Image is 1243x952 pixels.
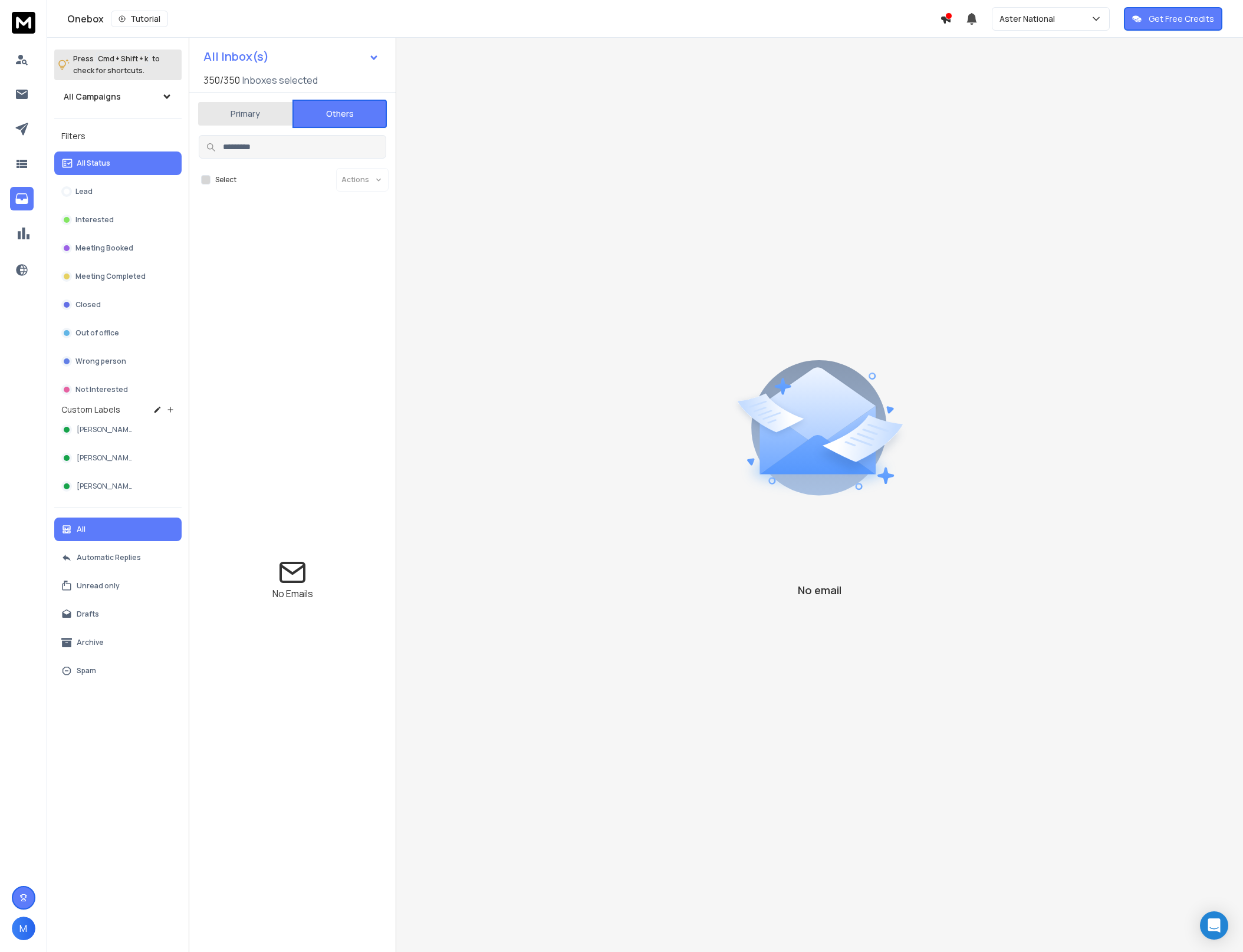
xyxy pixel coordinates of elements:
[54,293,182,317] button: Closed
[77,525,86,534] p: All
[54,208,182,232] button: Interested
[54,85,182,108] button: All Campaigns
[67,11,940,27] div: Onebox
[54,151,182,175] button: All Status
[54,446,182,470] button: [PERSON_NAME]
[111,11,168,27] button: Tutorial
[77,482,135,491] span: [PERSON_NAME]
[999,13,1060,25] p: Aster National
[54,378,182,401] button: Not Interested
[77,581,120,591] p: Unread only
[54,574,182,598] button: Unread only
[1124,7,1222,31] button: Get Free Credits
[73,53,160,77] p: Press to check for shortcuts.
[54,546,182,569] button: Automatic Replies
[61,404,120,416] h3: Custom Labels
[54,518,182,541] button: All
[75,243,133,253] p: Meeting Booked
[203,51,269,62] h1: All Inbox(s)
[12,917,35,940] button: M
[77,610,99,619] p: Drafts
[215,175,236,185] label: Select
[77,425,135,434] span: [PERSON_NAME]
[198,101,292,127] button: Primary
[54,631,182,654] button: Archive
[194,45,389,68] button: All Inbox(s)
[54,350,182,373] button: Wrong person
[75,187,93,196] p: Lead
[75,328,119,338] p: Out of office
[1200,911,1228,940] div: Open Intercom Messenger
[292,100,387,128] button: Others
[54,418,182,442] button: [PERSON_NAME]
[77,453,135,463] span: [PERSON_NAME]
[64,91,121,103] h1: All Campaigns
[54,180,182,203] button: Lead
[54,602,182,626] button: Drafts
[75,215,114,225] p: Interested
[242,73,318,87] h3: Inboxes selected
[77,553,141,562] p: Automatic Replies
[272,587,313,601] p: No Emails
[75,272,146,281] p: Meeting Completed
[203,73,240,87] span: 350 / 350
[798,582,841,598] p: No email
[54,236,182,260] button: Meeting Booked
[75,385,128,394] p: Not Interested
[77,159,110,168] p: All Status
[1149,13,1214,25] p: Get Free Credits
[54,321,182,345] button: Out of office
[75,300,101,309] p: Closed
[96,52,150,65] span: Cmd + Shift + k
[75,357,126,366] p: Wrong person
[54,265,182,288] button: Meeting Completed
[77,666,96,676] p: Spam
[54,128,182,144] h3: Filters
[54,475,182,498] button: [PERSON_NAME]
[77,638,104,647] p: Archive
[54,659,182,683] button: Spam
